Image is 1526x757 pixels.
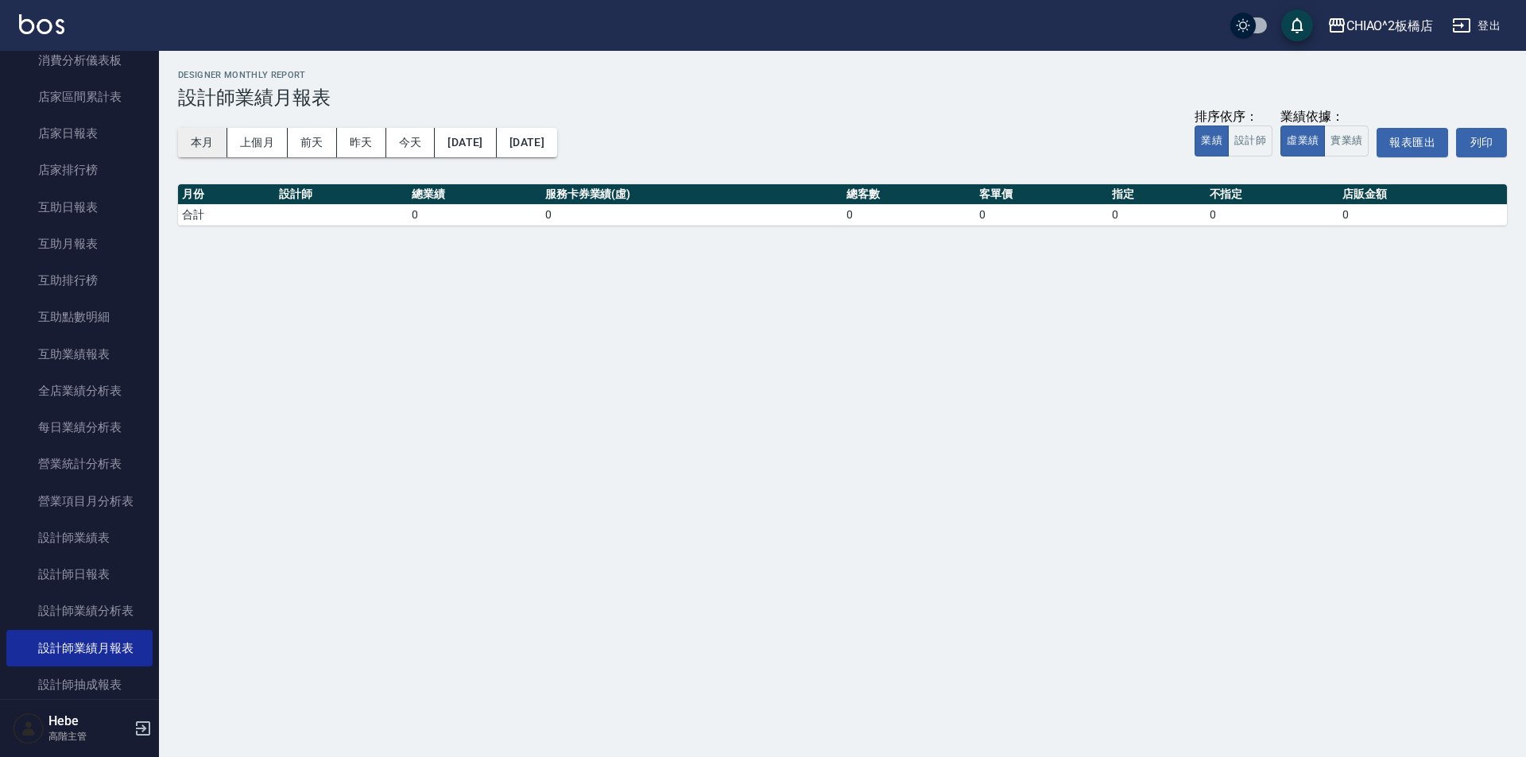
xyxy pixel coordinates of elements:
[975,184,1108,205] th: 客單價
[178,87,1507,109] h3: 設計師業績月報表
[408,184,540,205] th: 總業績
[6,42,153,79] a: 消費分析儀表板
[6,189,153,226] a: 互助日報表
[6,152,153,188] a: 店家排行榜
[1195,109,1272,126] div: 排序依序：
[6,373,153,409] a: 全店業績分析表
[337,128,386,157] button: 昨天
[6,336,153,373] a: 互助業績報表
[1377,128,1448,157] button: 報表匯出
[1108,184,1205,205] th: 指定
[541,184,842,205] th: 服務卡券業績(虛)
[1338,204,1507,225] td: 0
[19,14,64,34] img: Logo
[178,204,275,225] td: 合計
[6,446,153,482] a: 營業統計分析表
[48,729,130,743] p: 高階主管
[6,483,153,519] a: 營業項目月分析表
[975,204,1108,225] td: 0
[1280,126,1325,156] button: 虛業績
[842,204,975,225] td: 0
[1228,126,1272,156] button: 設計師
[408,204,540,225] td: 0
[6,666,153,703] a: 設計師抽成報表
[1346,16,1434,36] div: CHIAO^2板橋店
[227,128,288,157] button: 上個月
[1456,128,1507,157] button: 列印
[6,556,153,593] a: 設計師日報表
[6,226,153,262] a: 互助月報表
[6,630,153,666] a: 設計師業績月報表
[6,519,153,556] a: 設計師業績表
[386,128,436,157] button: 今天
[1446,11,1507,41] button: 登出
[1280,109,1369,126] div: 業績依據：
[497,128,557,157] button: [DATE]
[1108,204,1205,225] td: 0
[1206,184,1338,205] th: 不指定
[13,713,45,744] img: Person
[178,70,1507,80] h2: Designer Monthly Report
[1206,204,1338,225] td: 0
[48,713,130,729] h5: Hebe
[275,184,408,205] th: 設計師
[1321,10,1440,42] button: CHIAO^2板橋店
[842,184,975,205] th: 總客數
[178,184,1507,226] table: a dense table
[6,593,153,629] a: 設計師業績分析表
[6,409,153,446] a: 每日業績分析表
[435,128,496,157] button: [DATE]
[6,115,153,152] a: 店家日報表
[6,262,153,299] a: 互助排行榜
[178,184,275,205] th: 月份
[6,79,153,115] a: 店家區間累計表
[1281,10,1313,41] button: save
[1324,126,1369,156] button: 實業績
[1195,126,1229,156] button: 業績
[288,128,337,157] button: 前天
[6,299,153,335] a: 互助點數明細
[1338,184,1507,205] th: 店販金額
[178,128,227,157] button: 本月
[541,204,842,225] td: 0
